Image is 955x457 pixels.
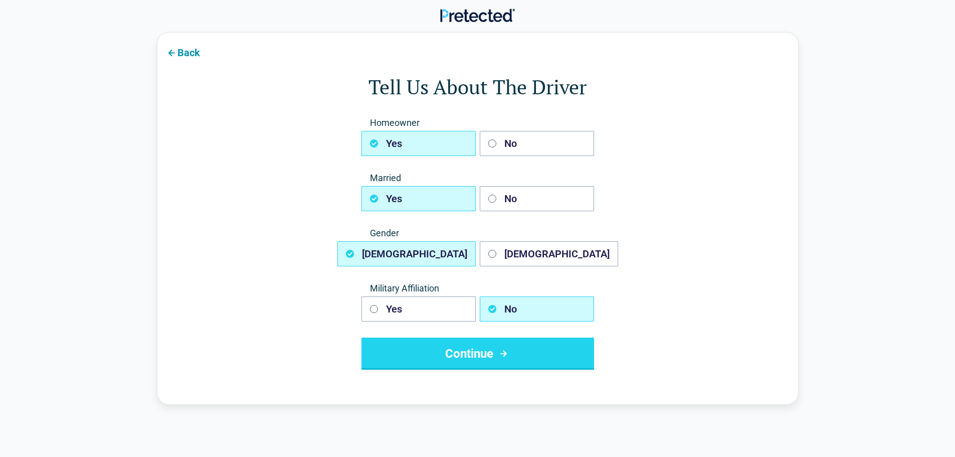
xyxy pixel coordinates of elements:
button: [DEMOGRAPHIC_DATA] [480,241,618,266]
span: Gender [361,227,594,239]
button: No [480,131,594,156]
span: Homeowner [361,117,594,129]
button: Yes [361,296,476,322]
span: Military Affiliation [361,282,594,294]
button: Continue [361,338,594,370]
button: No [480,296,594,322]
button: No [480,186,594,211]
button: Yes [361,186,476,211]
button: Back [157,41,208,63]
button: [DEMOGRAPHIC_DATA] [337,241,476,266]
button: Yes [361,131,476,156]
span: Married [361,172,594,184]
h1: Tell Us About The Driver [198,73,758,101]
